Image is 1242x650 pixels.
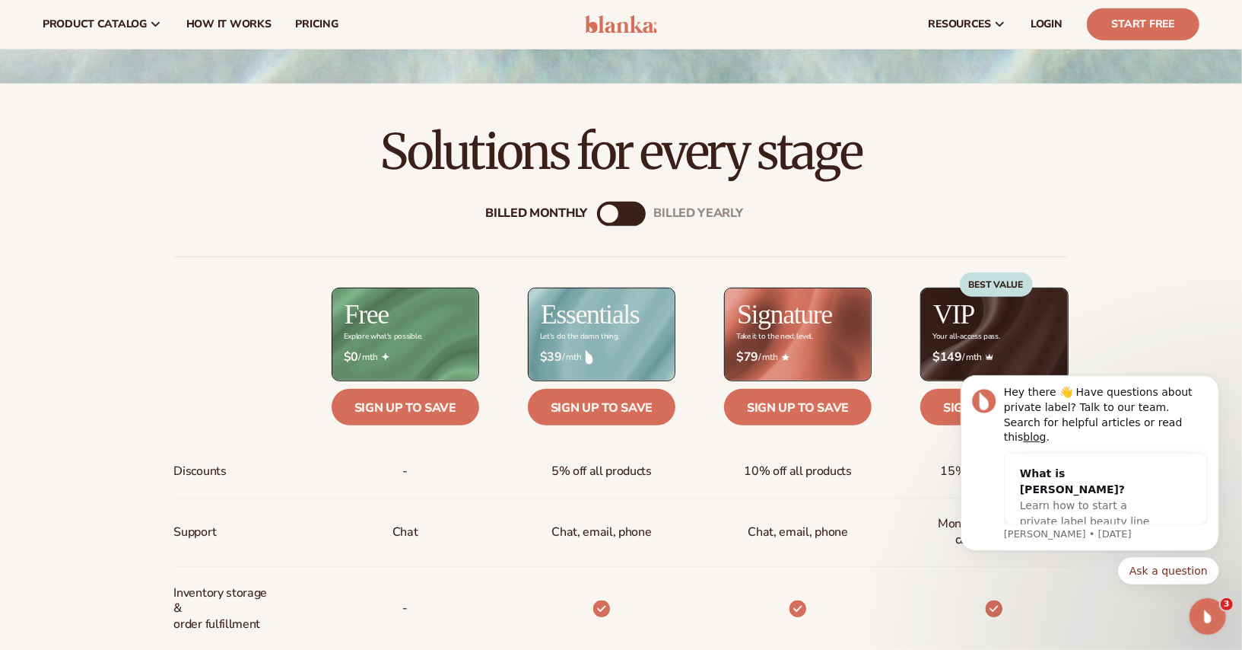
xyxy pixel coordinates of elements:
[921,288,1067,381] img: VIP_BG_199964bd-3653-43bc-8a67-789d2d7717b9.jpg
[174,457,227,486] span: Discounts
[725,288,871,381] img: Signature_BG_eeb718c8-65ac-49e3-a4e5-327c6aa73146.jpg
[551,457,652,486] span: 5% off all products
[186,18,272,30] span: How It Works
[736,350,859,365] span: / mth
[344,350,467,365] span: / mth
[43,18,147,30] span: product catalog
[1190,598,1226,635] iframe: Intercom live chat
[551,518,651,546] p: Chat, email, phone
[344,333,422,341] div: Explore what's possible.
[744,457,852,486] span: 10% off all products
[486,206,588,221] div: Billed Monthly
[782,354,789,361] img: Star_6.png
[528,389,675,425] a: Sign up to save
[748,518,848,546] span: Chat, email, phone
[737,301,832,328] h2: Signature
[402,457,408,486] span: -
[932,510,1056,554] span: Monthly 1:1 coaching calls for 1 year
[392,518,418,546] p: Chat
[295,18,338,30] span: pricing
[541,301,640,328] h2: Essentials
[736,333,813,341] div: Take it to the next level.
[332,288,478,381] img: free_bg.png
[933,301,974,328] h2: VIP
[932,333,999,341] div: Your all-access pass.
[382,353,389,361] img: Free_Icon_bb6e7c7e-73f8-44bd-8ed0-223ea0fc522e.png
[540,350,562,365] strong: $39
[736,350,758,365] strong: $79
[1031,18,1063,30] span: LOGIN
[344,350,358,365] strong: $0
[929,18,991,30] span: resources
[402,594,408,623] span: -
[654,206,743,221] div: billed Yearly
[585,15,657,33] img: logo
[540,350,663,365] span: / mth
[174,518,217,546] span: Support
[586,350,593,364] img: drop.png
[724,389,872,425] a: Sign up to save
[174,579,275,639] span: Inventory storage & order fulfillment
[529,288,675,381] img: Essentials_BG_9050f826-5aa9-47d9-a362-757b82c62641.jpg
[1221,598,1233,610] span: 3
[540,333,619,341] div: Let’s do the damn thing.
[932,350,962,365] strong: $149
[345,301,389,328] h2: Free
[332,389,479,425] a: Sign up to save
[43,126,1199,177] h2: Solutions for every stage
[1087,8,1199,40] a: Start Free
[960,272,1033,297] div: BEST VALUE
[920,389,1068,425] a: Sign up to save
[932,350,1056,365] span: / mth
[938,373,1242,642] iframe: Intercom notifications message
